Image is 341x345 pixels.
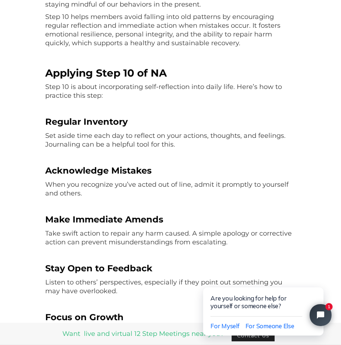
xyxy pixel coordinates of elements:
[45,229,296,247] p: Take swift action to repair any harm caused. A simple apology or corrective action can prevent mi...
[45,278,296,295] p: Listen to others’ perspectives, especially if they point out something you may have overlooked.
[188,264,341,345] iframe: Tidio Chat
[45,116,296,128] h4: Regular Inventory
[45,165,296,177] h4: Acknowledge Mistakes
[45,51,296,60] p: ‍
[45,82,296,100] p: Step 10 is about incorporating self-reflection into daily life. Here’s how to practice this step:
[45,311,296,323] h4: Focus on Growth
[45,201,296,210] p: ‍
[45,12,296,47] p: Step 10 helps members avoid falling into old patterns by encouraging regular reflection and immed...
[45,299,296,308] p: ‍
[45,131,296,149] p: Set aside time each day to reflect on your actions, thoughts, and feelings. Journaling can be a h...
[45,250,296,259] p: ‍
[45,214,296,225] h4: Make Immediate Amends
[45,104,296,112] p: ‍
[45,67,296,79] h3: Applying Step 10 of NA
[45,180,296,198] p: When you recognize you’ve acted out of line, admit it promptly to yourself and others.
[45,152,296,161] p: ‍
[45,263,296,274] h4: Stay Open to Feedback
[62,330,224,337] a: Want live and virtual 12 Step Meetings near you?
